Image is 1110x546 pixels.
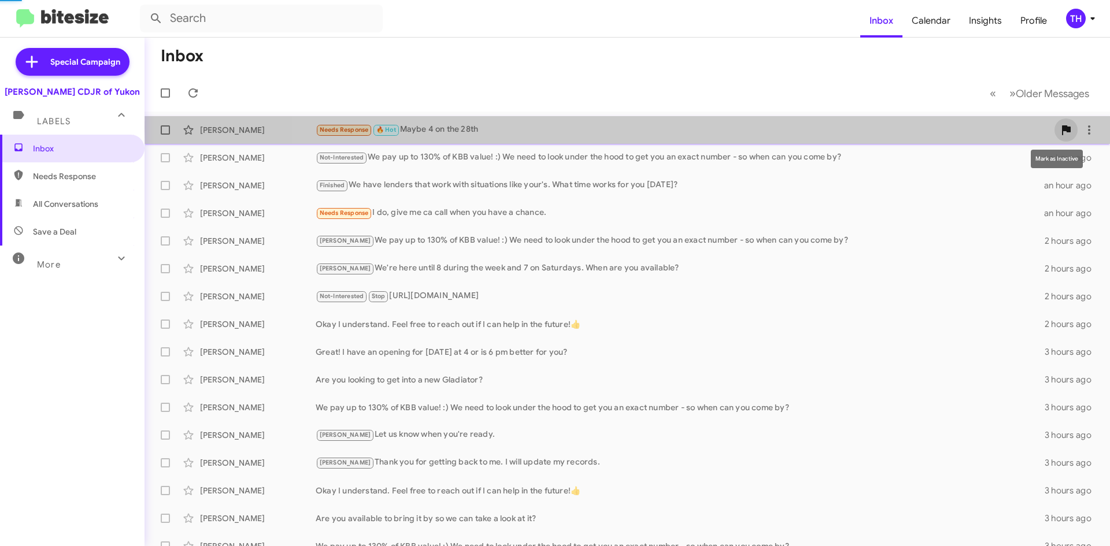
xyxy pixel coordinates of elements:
[1016,87,1089,100] span: Older Messages
[200,124,316,136] div: [PERSON_NAME]
[1044,207,1101,219] div: an hour ago
[1045,402,1101,413] div: 3 hours ago
[990,86,996,101] span: «
[161,47,203,65] h1: Inbox
[200,485,316,496] div: [PERSON_NAME]
[1009,86,1016,101] span: »
[860,4,902,38] a: Inbox
[16,48,129,76] a: Special Campaign
[316,151,1044,164] div: We pay up to 130% of KBB value! :) We need to look under the hood to get you an exact number - so...
[316,346,1045,358] div: Great! I have an opening for [DATE] at 4 or is 6 pm better for you?
[1056,9,1097,28] button: TH
[200,429,316,441] div: [PERSON_NAME]
[316,512,1045,524] div: Are you available to bring it by so we can take a look at it?
[316,289,1045,303] div: [URL][DOMAIN_NAME]
[200,318,316,330] div: [PERSON_NAME]
[320,209,369,217] span: Needs Response
[1045,346,1101,358] div: 3 hours ago
[316,234,1045,247] div: We pay up to 130% of KBB value! :) We need to look under the hood to get you an exact number - so...
[372,292,386,300] span: Stop
[200,207,316,219] div: [PERSON_NAME]
[1002,81,1096,105] button: Next
[316,179,1044,192] div: We have lenders that work with situations like your's. What time works for you [DATE]?
[320,154,364,161] span: Not-Interested
[316,123,1054,136] div: Maybe 4 on the 28th
[1011,4,1056,38] a: Profile
[1045,235,1101,247] div: 2 hours ago
[200,235,316,247] div: [PERSON_NAME]
[1045,374,1101,385] div: 3 hours ago
[1045,512,1101,524] div: 3 hours ago
[320,265,371,272] span: [PERSON_NAME]
[320,126,369,133] span: Needs Response
[320,431,371,439] span: [PERSON_NAME]
[902,4,960,38] a: Calendar
[33,198,98,210] span: All Conversations
[200,374,316,385] div: [PERSON_NAME]
[33,170,131,182] span: Needs Response
[983,81,1003,105] button: Previous
[320,181,345,189] span: Finished
[1045,318,1101,330] div: 2 hours ago
[376,126,396,133] span: 🔥 Hot
[320,292,364,300] span: Not-Interested
[200,457,316,469] div: [PERSON_NAME]
[200,512,316,524] div: [PERSON_NAME]
[983,81,1096,105] nav: Page navigation example
[140,5,383,32] input: Search
[316,456,1045,469] div: Thank you for getting back to me. I will update my records.
[37,259,61,270] span: More
[320,459,371,466] span: [PERSON_NAME]
[316,485,1045,496] div: Okay I understand. Feel free to reach out if I can help in the future!👍
[316,402,1045,413] div: We pay up to 130% of KBB value! :) We need to look under the hood to get you an exact number - so...
[320,237,371,244] span: [PERSON_NAME]
[200,291,316,302] div: [PERSON_NAME]
[316,262,1045,275] div: We're here until 8 during the week and 7 on Saturdays. When are you available?
[200,346,316,358] div: [PERSON_NAME]
[1045,291,1101,302] div: 2 hours ago
[200,152,316,164] div: [PERSON_NAME]
[316,206,1044,220] div: I do, give me ca call when you have a chance.
[50,56,120,68] span: Special Campaign
[5,86,140,98] div: [PERSON_NAME] CDJR of Yukon
[1045,485,1101,496] div: 3 hours ago
[1045,429,1101,441] div: 3 hours ago
[33,143,131,154] span: Inbox
[316,318,1045,330] div: Okay I understand. Feel free to reach out if I can help in the future!👍
[200,180,316,191] div: [PERSON_NAME]
[1031,150,1083,168] div: Mark as Inactive
[200,402,316,413] div: [PERSON_NAME]
[1066,9,1086,28] div: TH
[200,263,316,274] div: [PERSON_NAME]
[1044,180,1101,191] div: an hour ago
[316,428,1045,441] div: Let us know when you're ready.
[960,4,1011,38] a: Insights
[1045,263,1101,274] div: 2 hours ago
[37,116,71,127] span: Labels
[1045,457,1101,469] div: 3 hours ago
[33,226,76,237] span: Save a Deal
[316,374,1045,385] div: Are you looking to get into a new Gladiator?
